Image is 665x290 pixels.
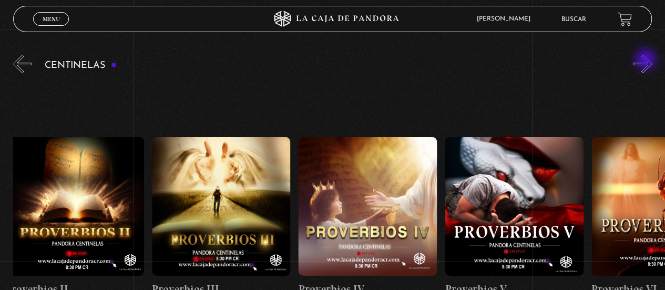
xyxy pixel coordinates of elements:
button: Previous [13,55,32,73]
span: Menu [43,16,60,22]
span: [PERSON_NAME] [472,16,541,22]
a: Buscar [561,16,586,23]
button: Next [633,55,652,73]
h3: Centinelas [45,61,117,71]
a: View your shopping cart [618,12,632,26]
span: Cerrar [39,25,64,32]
